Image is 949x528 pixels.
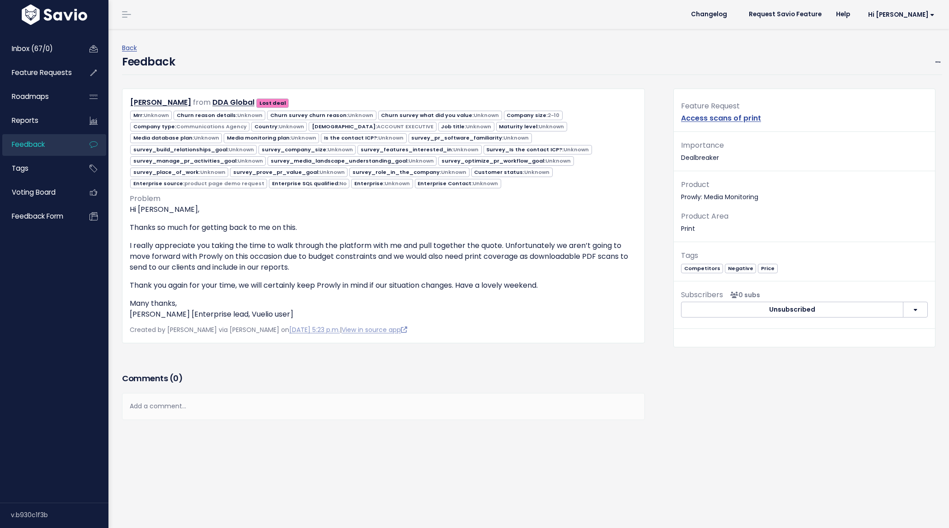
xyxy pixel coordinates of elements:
a: [DATE] 5:23 p.m. [289,325,340,334]
span: Unknown [503,134,529,141]
span: Product [681,179,709,190]
a: Competitors [681,263,723,272]
span: Feedback [12,140,45,149]
span: Unknown [279,123,304,130]
span: [DEMOGRAPHIC_DATA]: [309,122,436,131]
span: Unknown [545,157,571,164]
p: Print [681,210,928,234]
span: Enterprise Contact: [415,179,501,188]
span: 2-10 [548,112,559,119]
span: Unknown [348,112,373,119]
p: Dealbreaker [681,139,928,164]
span: ACCOUNT EXECUTIVE [377,123,433,130]
p: Thanks so much for getting back to me on this. [130,222,637,233]
p: I really appreciate you taking the time to walk through the platform with me and pull together th... [130,240,637,273]
span: Enterprise: [351,179,413,188]
span: Churn survey churn reason: [267,111,376,120]
span: No [339,180,347,187]
span: survey_media_landscape_understanding_goal: [268,156,437,166]
span: Negative [725,264,756,273]
span: Churn reason details: [174,111,265,120]
span: Communications Agency [176,123,247,130]
span: Unknown [194,134,219,141]
span: Tags [12,164,28,173]
a: Feedback form [2,206,75,227]
span: survey_manage_pr_activities_goal: [130,156,266,166]
span: Media database plan: [130,133,222,143]
span: Changelog [691,11,727,18]
a: View in source app [342,325,407,334]
img: logo-white.9d6f32f41409.svg [19,5,89,25]
span: Unknown [144,112,169,119]
span: Unknown [473,180,498,187]
a: Voting Board [2,182,75,203]
span: Company size: [504,111,563,120]
span: Unknown [385,180,410,187]
p: Prowly: Media Monitoring [681,178,928,203]
div: Add a comment... [122,393,645,420]
a: [PERSON_NAME] [130,97,191,107]
span: Unknown [474,112,499,119]
span: Price [758,264,777,273]
a: Access scans of print [681,113,761,123]
span: Competitors [681,264,723,273]
span: survey_build_relationships_goal: [130,145,257,154]
span: Unknown [409,157,434,164]
span: Survey_Is the contact ICP?: [484,145,592,154]
a: Feedback [2,134,75,155]
span: Company type: [130,122,249,131]
a: Request Savio Feature [742,8,829,21]
span: survey_pr_software_familiarity: [409,133,532,143]
a: Roadmaps [2,86,75,107]
a: Negative [725,263,756,272]
span: Tags [681,250,698,261]
span: Unknown [466,123,491,130]
span: Churn survey what did you value: [378,111,502,120]
span: survey_role_in_the_company: [349,168,469,177]
span: survey_place_of_work: [130,168,228,177]
span: Unknown [319,168,345,176]
span: Feature Requests [12,68,72,77]
span: Customer status: [471,168,553,177]
span: Unknown [564,146,589,153]
a: DDA Global [212,97,254,107]
span: Roadmaps [12,92,49,101]
p: Hi [PERSON_NAME], [130,204,637,215]
button: Unsubscribed [681,302,903,318]
span: Unknown [237,112,263,119]
span: survey_features_interested_in: [357,145,481,154]
span: Subscribers [681,290,723,300]
a: Tags [2,158,75,179]
span: from [193,97,211,107]
a: Inbox (67/0) [2,38,75,59]
span: Unknown [229,146,254,153]
a: Hi [PERSON_NAME] [857,8,942,22]
span: 0 [173,373,179,384]
div: v.b930c1f3b [11,503,108,527]
span: Mrr: [130,111,172,120]
span: survey_prove_pr_value_goal: [230,168,348,177]
span: Unknown [524,168,550,176]
a: Help [829,8,857,21]
a: Reports [2,110,75,131]
span: Unknown [238,157,263,164]
a: Back [122,43,137,52]
a: Price [758,263,777,272]
h3: Comments ( ) [122,372,645,385]
span: Importance [681,140,724,150]
span: survey_optimize_pr_workflow_goal: [438,156,573,166]
span: Unknown [328,146,353,153]
span: Feedback form [12,211,63,221]
span: <p><strong>Subscribers</strong><br><br> No subscribers yet<br> </p> [727,290,760,299]
span: Unknown [453,146,479,153]
h4: Feedback [122,54,175,70]
span: Enterprise SQL qualified: [269,179,349,188]
p: Many thanks, [PERSON_NAME] [Enterprise lead, Vuelio user] [130,298,637,320]
span: Country: [251,122,307,131]
span: Hi [PERSON_NAME] [868,11,935,18]
span: Media monitoring plan: [224,133,319,143]
span: Unknown [378,134,404,141]
span: Enterprise source: [130,179,267,188]
span: Inbox (67/0) [12,44,53,53]
span: Problem [130,193,160,204]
